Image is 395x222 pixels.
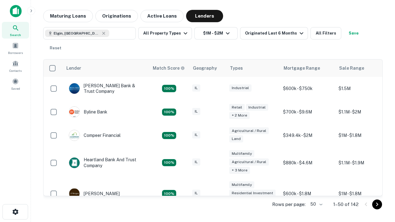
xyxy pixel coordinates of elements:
[69,107,80,117] img: picture
[2,76,29,92] a: Saved
[229,84,252,92] div: Industrial
[226,60,280,77] th: Types
[335,60,391,77] th: Sale Range
[229,181,254,188] div: Multifamily
[2,40,29,56] a: Borrowers
[308,200,323,209] div: 50
[335,147,391,178] td: $1.1M - $1.9M
[11,86,20,91] span: Saved
[66,64,81,72] div: Lender
[229,190,276,197] div: Residential Investment
[69,83,80,94] img: picture
[230,64,243,72] div: Types
[69,158,80,168] img: picture
[280,124,335,147] td: $349.4k - $2M
[192,158,200,166] div: IL
[192,190,200,197] div: IL
[310,27,341,39] button: All Filters
[189,60,226,77] th: Geography
[193,64,217,72] div: Geography
[229,127,269,134] div: Agricultural / Rural
[69,157,143,168] div: Heartland Bank And Trust Company
[339,64,364,72] div: Sale Range
[162,190,176,197] div: Matching Properties: 25, hasApolloMatch: undefined
[335,77,391,100] td: $1.5M
[43,10,93,22] button: Maturing Loans
[335,100,391,124] td: $1.1M - $2M
[63,60,149,77] th: Lender
[284,64,320,72] div: Mortgage Range
[192,108,200,115] div: IL
[10,5,22,17] img: capitalize-icon.png
[272,201,306,208] p: Rows per page:
[229,158,269,166] div: Agricultural / Rural
[162,159,176,166] div: Matching Properties: 18, hasApolloMatch: undefined
[153,65,184,72] h6: Match Score
[280,178,335,209] td: $600k - $1.8M
[8,50,23,55] span: Borrowers
[10,32,21,37] span: Search
[46,42,65,54] button: Reset
[153,65,185,72] div: Capitalize uses an advanced AI algorithm to match your search with the best lender. The match sco...
[69,130,80,141] img: picture
[335,178,391,209] td: $1M - $1.8M
[229,135,243,142] div: Land
[2,58,29,74] a: Contacts
[162,132,176,139] div: Matching Properties: 19, hasApolloMatch: undefined
[162,85,176,92] div: Matching Properties: 28, hasApolloMatch: undefined
[372,199,382,209] button: Go to next page
[2,22,29,39] a: Search
[280,147,335,178] td: $880k - $4.6M
[280,60,335,77] th: Mortgage Range
[69,130,121,141] div: Compeer Financial
[54,31,100,36] span: Elgin, [GEOGRAPHIC_DATA], [GEOGRAPHIC_DATA]
[280,100,335,124] td: $700k - $9.6M
[246,104,268,111] div: Industrial
[95,10,138,22] button: Originations
[192,131,200,138] div: IL
[140,10,184,22] button: Active Loans
[280,77,335,100] td: $600k - $750k
[335,124,391,147] td: $1M - $1.8M
[333,201,359,208] p: 1–50 of 142
[240,27,308,39] button: Originated Last 6 Months
[69,106,107,117] div: Byline Bank
[229,167,250,174] div: + 3 more
[344,27,364,39] button: Save your search to get updates of matches that match your search criteria.
[186,10,223,22] button: Lenders
[69,83,143,94] div: [PERSON_NAME] Bank & Trust Company
[162,109,176,116] div: Matching Properties: 16, hasApolloMatch: undefined
[229,104,245,111] div: Retail
[192,84,200,92] div: IL
[69,188,80,199] img: picture
[9,68,22,73] span: Contacts
[229,112,250,119] div: + 2 more
[194,27,238,39] button: $1M - $2M
[69,188,120,199] div: [PERSON_NAME]
[149,60,189,77] th: Capitalize uses an advanced AI algorithm to match your search with the best lender. The match sco...
[364,153,395,183] iframe: Chat Widget
[138,27,192,39] button: All Property Types
[245,30,305,37] div: Originated Last 6 Months
[229,150,254,157] div: Multifamily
